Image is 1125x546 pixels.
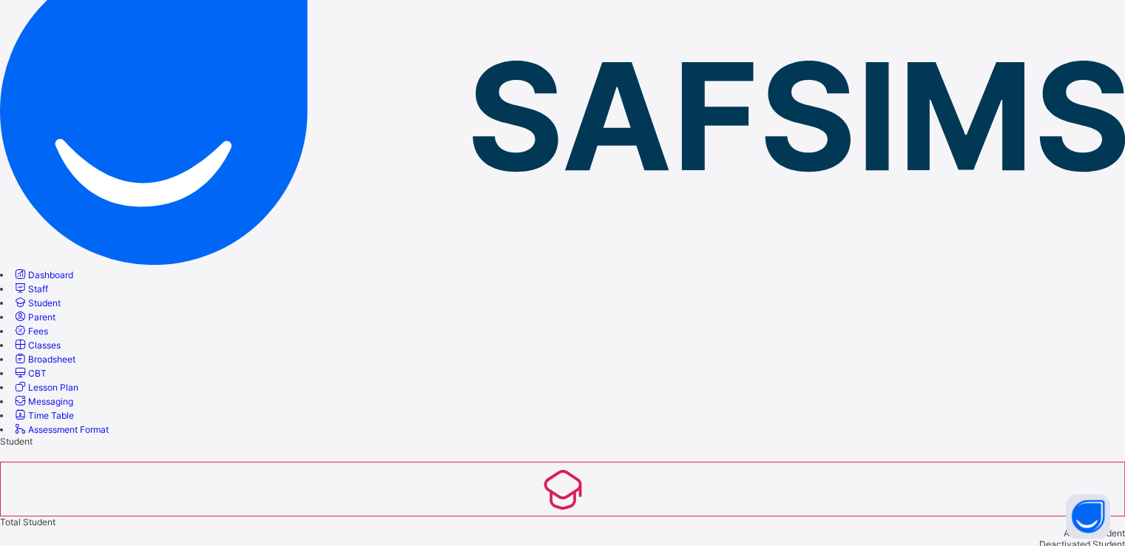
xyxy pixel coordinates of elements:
[28,382,78,393] span: Lesson Plan
[28,354,75,365] span: Broadsheet
[28,269,73,280] span: Dashboard
[28,311,55,323] span: Parent
[28,340,61,351] span: Classes
[13,326,48,337] a: Fees
[13,283,48,294] a: Staff
[13,297,61,309] a: Student
[13,354,75,365] a: Broadsheet
[13,424,109,435] a: Assessment Format
[13,311,55,323] a: Parent
[28,368,47,379] span: CBT
[28,297,61,309] span: Student
[13,382,78,393] a: Lesson Plan
[28,396,73,407] span: Messaging
[13,340,61,351] a: Classes
[28,283,48,294] span: Staff
[28,424,109,435] span: Assessment Format
[28,410,74,421] span: Time Table
[28,326,48,337] span: Fees
[13,396,73,407] a: Messaging
[1066,494,1110,539] button: Open asap
[13,269,73,280] a: Dashboard
[13,368,47,379] a: CBT
[1064,528,1125,539] span: Active Student
[13,410,74,421] a: Time Table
